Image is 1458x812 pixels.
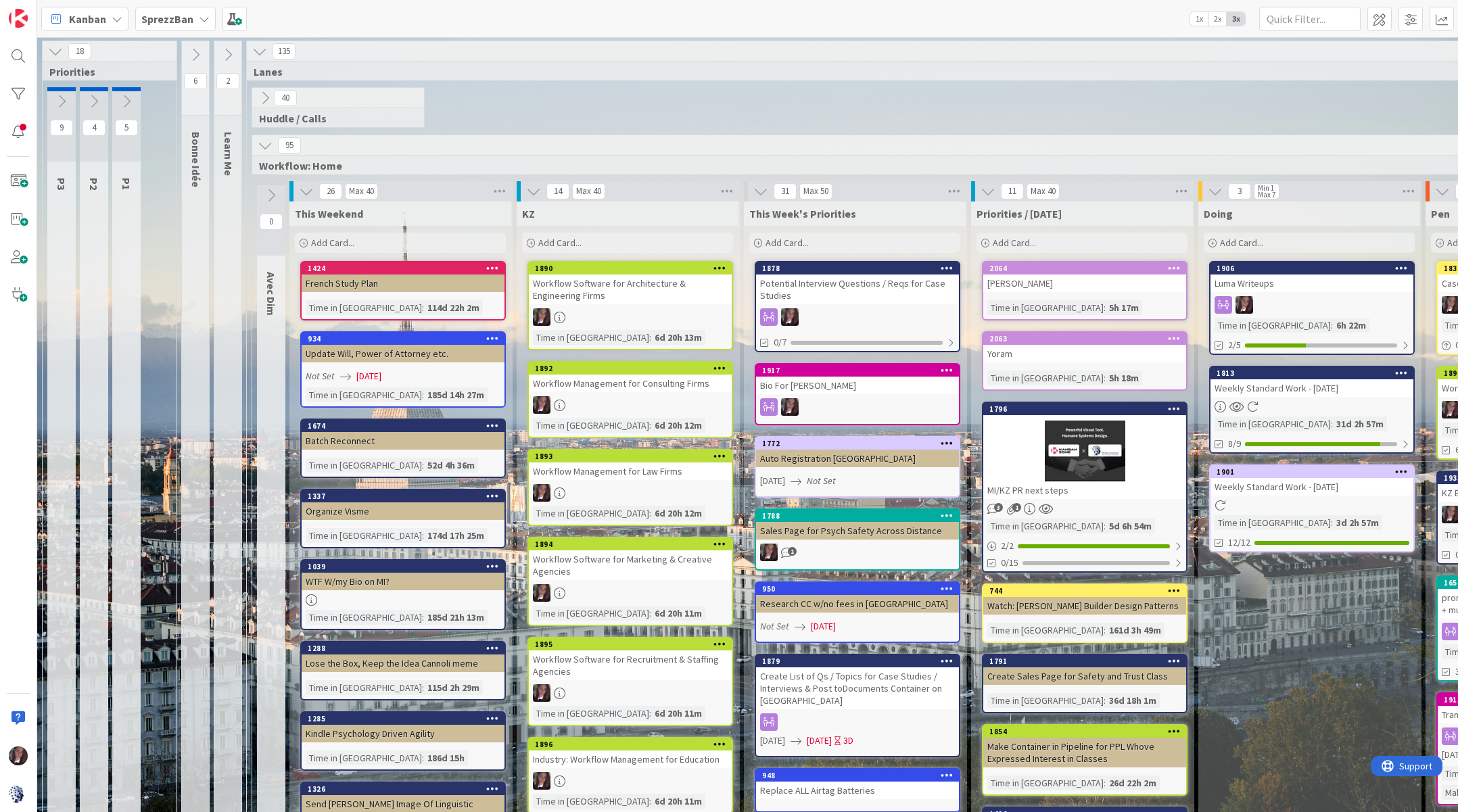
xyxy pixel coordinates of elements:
[649,606,651,621] span: :
[983,655,1186,685] div: 1791Create Sales Page for Safety and Trust Class
[762,584,959,594] div: 950
[529,650,732,680] div: Workflow Software for Recruitment & Staffing Agencies
[120,178,133,190] span: P1
[273,43,296,59] span: 135
[184,73,207,89] span: 6
[424,680,483,695] div: 115d 2h 29m
[529,396,732,414] div: TD
[533,684,550,702] img: TD
[535,740,732,749] div: 1896
[756,364,959,394] div: 1917Bio For [PERSON_NAME]
[302,783,504,795] div: 1326
[983,585,1186,615] div: 744Watch: [PERSON_NAME] Builder Design Patterns
[302,560,504,590] div: 1039WTF W/my Bio on MI?
[987,300,1104,315] div: Time in [GEOGRAPHIC_DATA]
[422,680,424,695] span: :
[756,377,959,394] div: Bio For [PERSON_NAME]
[533,584,550,602] img: TD
[1258,185,1274,191] div: Min 1
[522,207,535,220] span: KZ
[749,207,856,220] span: This Week's Priorities
[529,738,732,768] div: 1896Industry: Workflow Management for Education
[1104,371,1106,385] span: :
[28,2,62,18] span: Support
[308,334,504,343] div: 934
[756,655,959,709] div: 1879Create List of Qs / Topics for Case Studies / Interviews & Post toDocuments Container on [GEO...
[529,262,732,304] div: 1890Workflow Software for Architecture & Engineering Firms
[1104,300,1106,315] span: :
[306,458,422,473] div: Time in [GEOGRAPHIC_DATA]
[983,655,1186,667] div: 1791
[983,481,1186,499] div: MI/KZ PR next steps
[649,706,651,721] span: :
[1106,300,1142,315] div: 5h 17m
[311,237,354,249] span: Add Card...
[302,725,504,742] div: Kindle Psychology Driven Agility
[1228,535,1250,550] span: 12/12
[760,620,789,632] i: Not Set
[756,262,959,274] div: 1878
[1204,207,1233,220] span: Doing
[529,308,732,326] div: TD
[1259,7,1361,31] input: Quick Filter...
[762,511,959,521] div: 1788
[422,300,424,315] span: :
[1215,515,1331,530] div: Time in [GEOGRAPHIC_DATA]
[264,272,278,316] span: Avec Dim
[651,418,705,433] div: 6d 20h 12m
[756,544,959,561] div: TD
[1106,775,1160,790] div: 26d 22h 2m
[1012,503,1021,512] span: 1
[115,120,138,136] span: 5
[308,264,504,273] div: 1424
[983,597,1186,615] div: Watch: [PERSON_NAME] Builder Design Patterns
[649,506,651,521] span: :
[424,387,488,402] div: 185d 14h 27m
[977,207,1062,220] span: Priorities / Today
[1104,693,1106,708] span: :
[756,583,959,613] div: 950Research CC w/no fees in [GEOGRAPHIC_DATA]
[1210,367,1413,379] div: 1813
[302,333,504,362] div: 934Update Will, Power of Attorney etc.
[302,420,504,450] div: 1674Batch Reconnect
[989,334,1186,343] div: 2063
[760,544,778,561] img: TD
[529,450,732,462] div: 1893
[649,794,651,809] span: :
[983,403,1186,499] div: 1796MI/KZ PR next steps
[306,610,422,625] div: Time in [GEOGRAPHIC_DATA]
[983,738,1186,767] div: Make Container in Pipeline for PPL Whove Expressed Interest in Classes
[989,264,1186,273] div: 2064
[302,274,504,292] div: French Study Plan
[1106,623,1165,638] div: 161d 3h 49m
[424,750,468,765] div: 186d 15h
[538,237,582,249] span: Add Card...
[302,654,504,672] div: Lose the Box, Keep the Idea Cannoli meme
[983,262,1186,292] div: 2064[PERSON_NAME]
[774,183,797,199] span: 31
[756,769,959,799] div: 948Replace ALL Airtag Batteries
[1333,515,1382,530] div: 3d 2h 57m
[987,623,1104,638] div: Time in [GEOGRAPHIC_DATA]
[762,771,959,780] div: 948
[1228,183,1251,199] span: 3
[422,750,424,765] span: :
[766,237,809,249] span: Add Card...
[533,484,550,502] img: TD
[302,502,504,520] div: Organize Visme
[50,120,73,136] span: 9
[529,638,732,680] div: 1895Workflow Software for Recruitment & Staffing Agencies
[651,506,705,521] div: 6d 20h 12m
[308,562,504,571] div: 1039
[69,11,106,27] span: Kanban
[1331,515,1333,530] span: :
[1215,318,1331,333] div: Time in [GEOGRAPHIC_DATA]
[987,693,1104,708] div: Time in [GEOGRAPHIC_DATA]
[535,364,732,373] div: 1892
[987,775,1104,790] div: Time in [GEOGRAPHIC_DATA]
[1210,262,1413,274] div: 1906
[529,584,732,602] div: TD
[535,640,732,649] div: 1895
[274,90,297,106] span: 40
[1106,371,1142,385] div: 5h 18m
